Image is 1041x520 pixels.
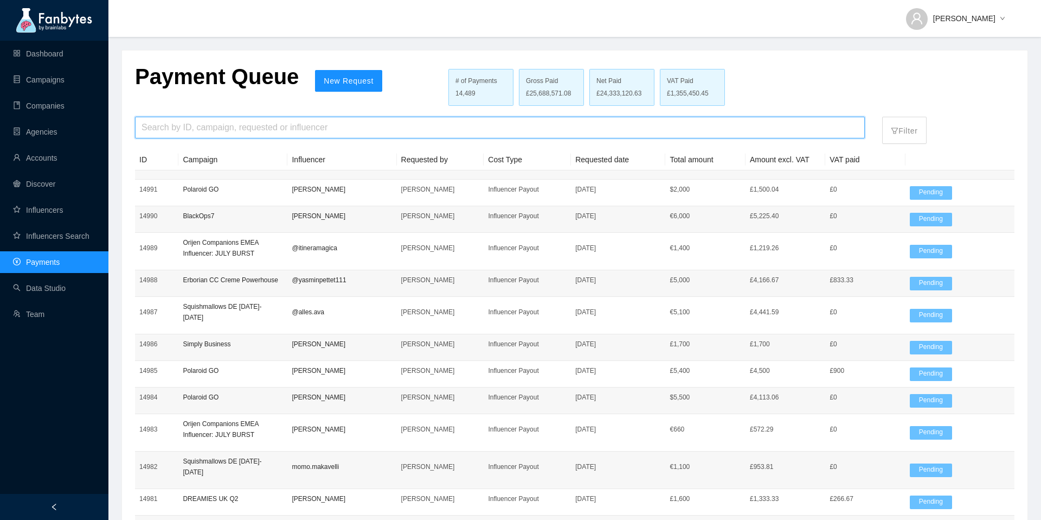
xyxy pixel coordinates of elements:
p: £0 [830,211,901,221]
p: 14987 [139,307,174,318]
p: [PERSON_NAME] [401,275,480,286]
p: € 6,000 [670,211,741,221]
p: £4,166.67 [750,275,821,286]
p: [PERSON_NAME] [401,211,480,221]
p: [DATE] [575,365,661,376]
th: Campaign [178,149,287,170]
p: Influencer Payout [488,211,567,221]
p: [DATE] [575,243,661,253]
p: 14990 [139,211,174,221]
p: £266.67 [830,493,901,504]
p: [PERSON_NAME] [292,493,392,504]
div: Net Paid [596,76,647,86]
a: pay-circlePayments [13,258,60,267]
p: 14984 [139,392,174,403]
p: Influencer Payout [488,275,567,286]
p: [PERSON_NAME] [292,211,392,221]
p: 14986 [139,339,174,350]
p: 14981 [139,493,174,504]
p: momo.makavelli [292,461,392,472]
p: [PERSON_NAME] [292,424,392,435]
p: [PERSON_NAME] [401,493,480,504]
p: [PERSON_NAME] [401,243,480,253]
p: £0 [830,307,901,318]
p: Payment Queue [135,64,299,90]
p: € 1,400 [670,243,741,253]
span: Pending [910,213,952,226]
p: £953.81 [750,461,821,472]
a: bookCompanies [13,102,65,110]
p: £572.29 [750,424,821,435]
p: [DATE] [575,424,661,435]
p: [PERSON_NAME] [401,461,480,472]
p: 14989 [139,243,174,253]
th: Influencer [287,149,396,170]
a: radar-chartDiscover [13,180,55,188]
p: Polaroid GO [183,392,283,403]
p: £0 [830,461,901,472]
span: user [910,12,923,25]
th: VAT paid [825,149,905,170]
p: [DATE] [575,184,661,195]
p: £1,500.04 [750,184,821,195]
p: £833.33 [830,275,901,286]
p: £ 5,400 [670,365,741,376]
p: @itineramagica [292,243,392,253]
p: Influencer Payout [488,365,567,376]
p: @yasminpettet111 [292,275,392,286]
p: £ 1,600 [670,493,741,504]
div: Gross Paid [526,76,577,86]
span: Pending [910,341,952,354]
p: Influencer Payout [488,392,567,403]
p: [PERSON_NAME] [292,392,392,403]
div: # of Payments [455,76,506,86]
p: 14982 [139,461,174,472]
a: containerAgencies [13,128,57,136]
th: Requested by [397,149,484,170]
a: appstoreDashboard [13,49,63,58]
p: £4,500 [750,365,821,376]
a: starInfluencers [13,206,63,214]
p: € 5,100 [670,307,741,318]
p: Orijen Companions EMEA Influencer: JULY BURST [183,237,283,259]
p: £4,441.59 [750,307,821,318]
p: Squishmallows DE [DATE]- [DATE] [183,301,283,323]
p: Influencer Payout [488,184,567,195]
p: Influencer Payout [488,424,567,435]
span: £1,355,450.45 [667,88,709,99]
span: Pending [910,309,952,322]
p: Simply Business [183,339,283,350]
span: Pending [910,464,952,477]
p: [PERSON_NAME] [401,365,480,376]
div: VAT Paid [667,76,718,86]
p: $ 5,500 [670,392,741,403]
p: Squishmallows DE [DATE]- [DATE] [183,456,283,478]
a: usergroup-addTeam [13,310,44,319]
a: searchData Studio [13,284,66,293]
p: £0 [830,243,901,253]
p: £900 [830,365,901,376]
p: £0 [830,184,901,195]
p: [DATE] [575,493,661,504]
p: Filter [891,119,917,137]
span: 14,489 [455,88,475,99]
p: £5,225.40 [750,211,821,221]
p: £0 [830,339,901,350]
p: [DATE] [575,339,661,350]
p: [PERSON_NAME] [292,184,392,195]
p: [PERSON_NAME] [401,392,480,403]
p: £1,700 [750,339,821,350]
th: Requested date [571,149,665,170]
th: Cost Type [484,149,571,170]
p: Influencer Payout [488,243,567,253]
p: £0 [830,424,901,435]
span: Pending [910,245,952,258]
p: [DATE] [575,211,661,221]
p: £ 5,000 [670,275,741,286]
p: £1,333.33 [750,493,821,504]
p: [PERSON_NAME] [292,339,392,350]
p: [DATE] [575,307,661,318]
th: Amount excl. VAT [746,149,825,170]
span: left [50,503,58,511]
p: € 1,100 [670,461,741,472]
